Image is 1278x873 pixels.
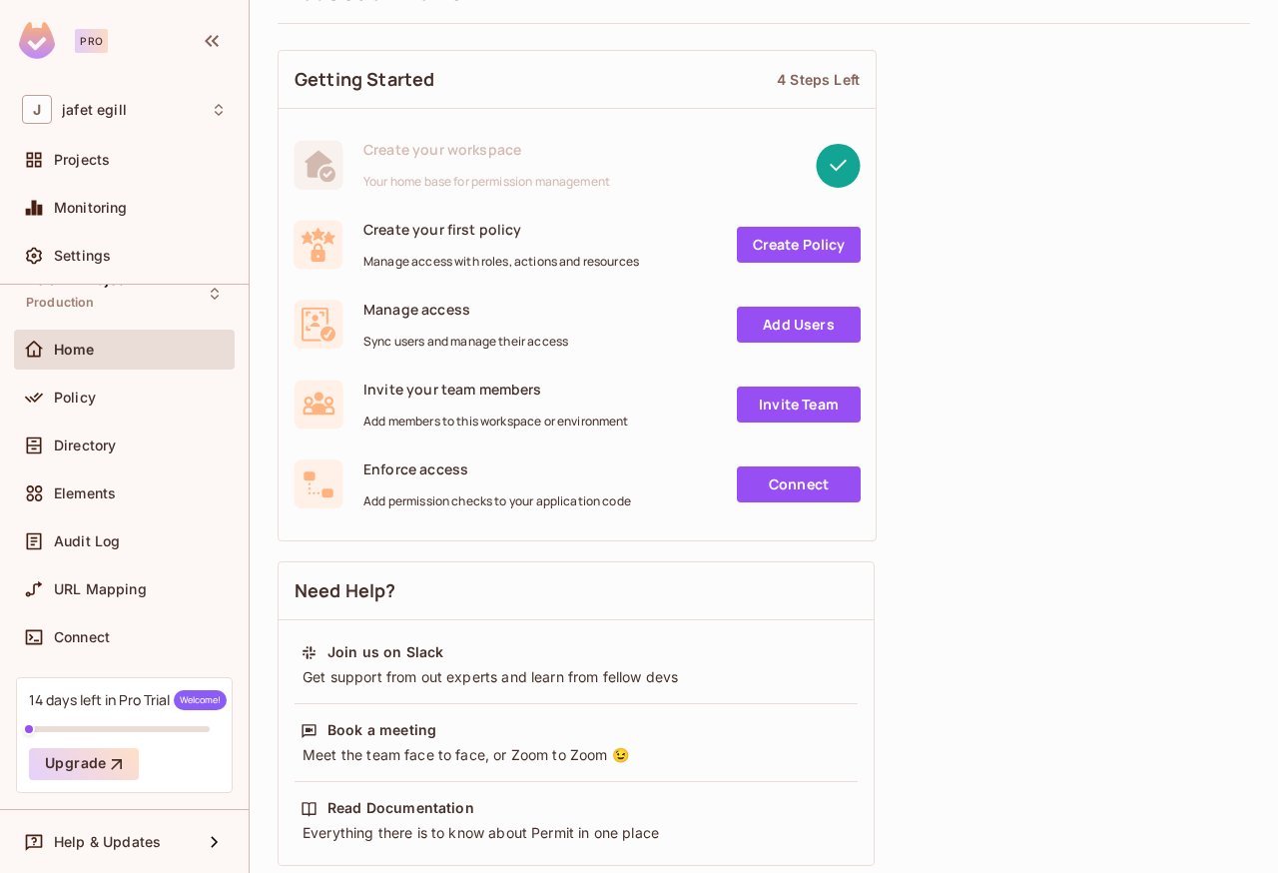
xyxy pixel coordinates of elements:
span: Workspace: jafet egill [62,102,127,118]
span: Enforce access [363,459,631,478]
span: Need Help? [295,578,396,603]
span: Add members to this workspace or environment [363,414,629,430]
div: Book a meeting [327,720,436,740]
span: Invite your team members [363,380,629,399]
div: 4 Steps Left [777,70,860,89]
span: J [22,95,52,124]
span: Welcome! [174,690,227,710]
span: URL Mapping [54,581,147,597]
span: Production [26,295,95,311]
a: Connect [737,466,861,502]
span: Your home base for permission management [363,174,610,190]
span: Home [54,342,95,358]
div: Join us on Slack [327,642,443,662]
div: Get support from out experts and learn from fellow devs [301,667,852,687]
div: Read Documentation [327,798,474,818]
span: Getting Started [295,67,434,92]
span: Projects [54,152,110,168]
span: Manage access [363,300,568,319]
a: Invite Team [737,387,861,423]
div: Everything there is to know about Permit in one place [301,823,852,843]
span: Directory [54,437,116,453]
span: Audit Log [54,533,120,549]
a: Create Policy [737,227,861,263]
span: Create your workspace [363,140,610,159]
span: Policy [54,390,96,406]
span: Create your first policy [363,220,639,239]
a: Add Users [737,307,861,343]
span: Help & Updates [54,834,161,850]
span: Add permission checks to your application code [363,493,631,509]
button: Upgrade [29,748,139,780]
div: 14 days left in Pro Trial [29,690,227,710]
span: Settings [54,248,111,264]
img: SReyMgAAAABJRU5ErkJggg== [19,22,55,59]
span: Elements [54,485,116,501]
div: Meet the team face to face, or Zoom to Zoom 😉 [301,745,852,765]
span: Manage access with roles, actions and resources [363,254,639,270]
span: Connect [54,629,110,645]
span: Monitoring [54,200,128,216]
span: Sync users and manage their access [363,334,568,350]
div: Pro [75,29,108,53]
